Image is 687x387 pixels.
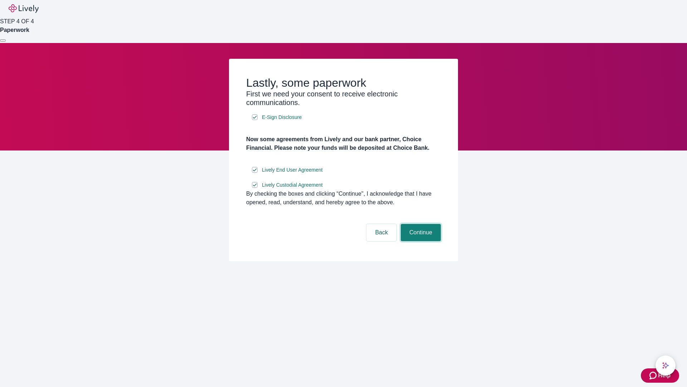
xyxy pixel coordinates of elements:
[260,166,324,175] a: e-sign disclosure document
[401,224,441,241] button: Continue
[262,114,302,121] span: E-Sign Disclosure
[262,166,323,174] span: Lively End User Agreement
[260,181,324,190] a: e-sign disclosure document
[246,76,441,90] h2: Lastly, some paperwork
[246,90,441,107] h3: First we need your consent to receive electronic communications.
[641,368,679,383] button: Zendesk support iconHelp
[649,371,658,380] svg: Zendesk support icon
[260,113,303,122] a: e-sign disclosure document
[262,181,323,189] span: Lively Custodial Agreement
[246,190,441,207] div: By checking the boxes and clicking “Continue", I acknowledge that I have opened, read, understand...
[662,362,669,369] svg: Lively AI Assistant
[656,355,676,376] button: chat
[246,135,441,152] h4: Now some agreements from Lively and our bank partner, Choice Financial. Please note your funds wi...
[9,4,39,13] img: Lively
[366,224,396,241] button: Back
[658,371,671,380] span: Help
